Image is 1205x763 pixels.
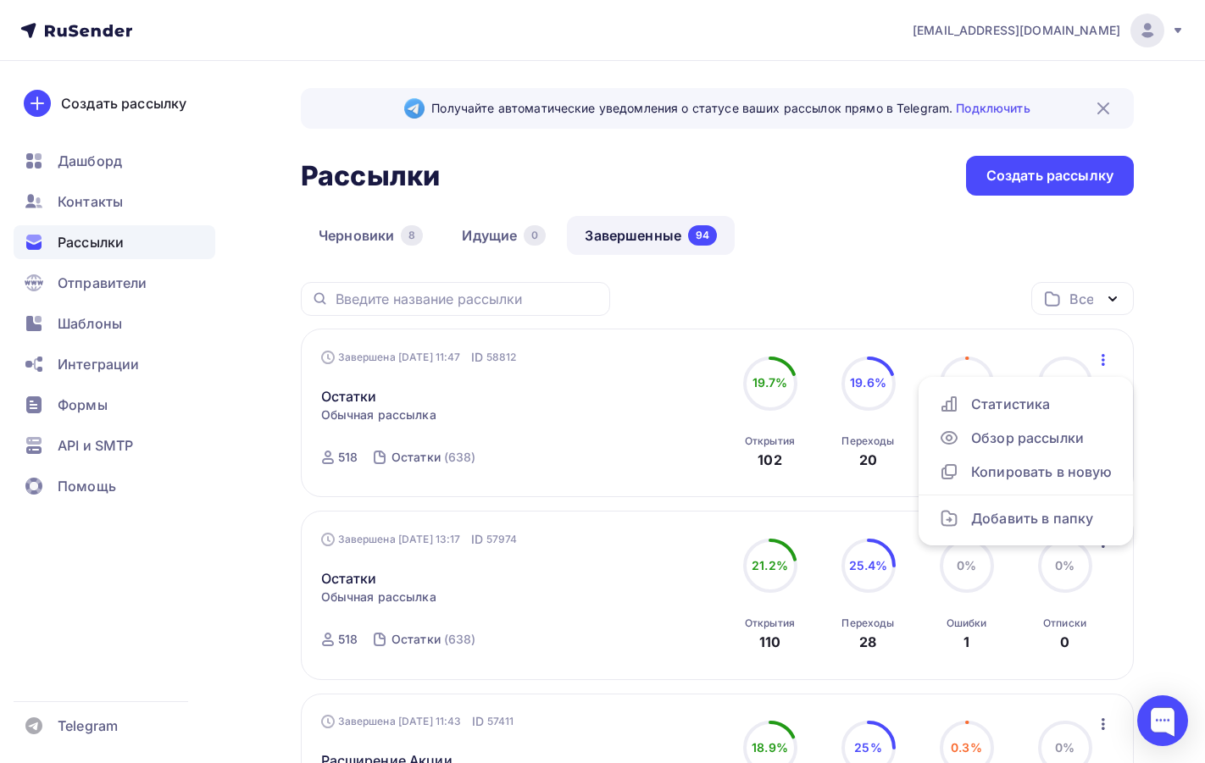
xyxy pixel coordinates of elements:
div: Ошибки [947,616,987,630]
div: Переходы [841,616,894,630]
div: 94 [688,225,717,246]
h2: Рассылки [301,159,440,193]
span: 19.6% [850,375,886,390]
span: 0.3% [951,740,982,755]
div: Завершена [DATE] 13:17 [321,531,518,548]
span: 0% [1055,740,1075,755]
span: 21.2% [752,558,788,572]
span: Формы [58,395,108,415]
a: Остатки [321,568,377,589]
input: Введите название рассылки [336,290,600,308]
div: 0 [1060,632,1069,652]
span: 57411 [487,713,514,730]
a: Черновики8 [301,216,441,255]
div: 102 [758,450,781,470]
span: API и SMTP [58,435,133,456]
div: Открытия [745,434,795,448]
a: Шаблоны [14,307,215,340]
span: Обычная рассылка [321,589,436,605]
span: Отправители [58,273,147,293]
span: Шаблоны [58,313,122,334]
a: Завершенные94 [567,216,735,255]
span: Telegram [58,716,118,736]
div: 20 [859,450,877,470]
div: Обзор рассылки [939,428,1113,448]
div: Копировать в новую [939,462,1113,482]
span: Рассылки [58,232,124,252]
span: 57974 [486,531,518,548]
span: Интеграции [58,354,139,374]
a: Рассылки [14,225,215,259]
div: Статистика [939,394,1113,414]
span: [EMAIL_ADDRESS][DOMAIN_NAME] [913,22,1120,39]
a: Подключить [956,101,1030,115]
div: Отписки [1043,616,1086,630]
span: Контакты [58,191,123,212]
a: Отправители [14,266,215,300]
span: 0% [1055,558,1075,572]
span: 19.7% [752,375,788,390]
a: Остатки [321,386,377,406]
img: Telegram [404,98,425,119]
a: Формы [14,388,215,422]
span: ID [472,713,484,730]
div: Все [1069,289,1093,309]
div: Создать рассылку [61,93,186,113]
div: Добавить в папку [939,508,1113,528]
span: 0% [1055,375,1075,390]
div: (638) [444,449,476,466]
a: Контакты [14,185,215,218]
a: Идущие0 [444,216,564,255]
span: ID [471,531,483,548]
div: Завершена [DATE] 11:47 [321,349,517,366]
a: Дашборд [14,144,215,178]
div: Создать рассылку [986,166,1113,185]
a: Остатки (638) [390,626,478,653]
div: 110 [759,632,780,652]
span: 58812 [486,349,517,366]
div: 518 [338,449,358,466]
div: 1 [963,632,969,652]
button: Все [1031,282,1134,315]
span: 18.9% [752,740,788,755]
span: Получайте автоматические уведомления о статусе ваших рассылок прямо в Telegram. [431,100,1030,117]
span: Дашборд [58,151,122,171]
span: 0% [957,558,976,572]
span: 25% [854,740,881,755]
div: Остатки [391,631,441,648]
div: 0 [524,225,546,246]
div: Переходы [841,434,894,448]
span: Помощь [58,476,116,496]
div: Остатки [391,449,441,466]
span: 0% [957,375,976,390]
span: Обычная рассылка [321,406,436,423]
div: Открытия [745,616,795,630]
div: 28 [859,632,876,652]
span: 25.4% [849,558,888,572]
a: Остатки (638) [390,444,478,471]
div: 518 [338,631,358,648]
a: [EMAIL_ADDRESS][DOMAIN_NAME] [913,14,1185,47]
div: Завершена [DATE] 11:43 [321,713,514,730]
span: ID [471,349,483,366]
div: 8 [401,225,423,246]
div: (638) [444,631,476,648]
